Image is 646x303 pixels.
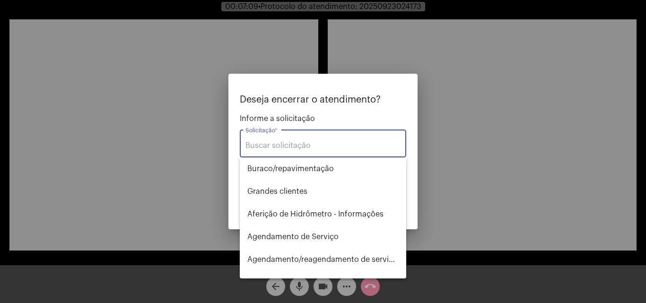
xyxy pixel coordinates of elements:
span: Agendamento/reagendamento de serviços - informações [247,248,399,271]
span: Informe a solicitação [240,114,406,123]
span: Agendamento de Serviço [247,225,399,248]
input: Buscar solicitação [245,141,401,150]
span: ⁠Grandes clientes [247,180,399,203]
span: ⁠Buraco/repavimentação [247,157,399,180]
p: Deseja encerrar o atendimento? [240,95,406,105]
span: Aferição de Hidrômetro - Informações [247,203,399,225]
span: Alterar nome do usuário na fatura [247,271,399,294]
